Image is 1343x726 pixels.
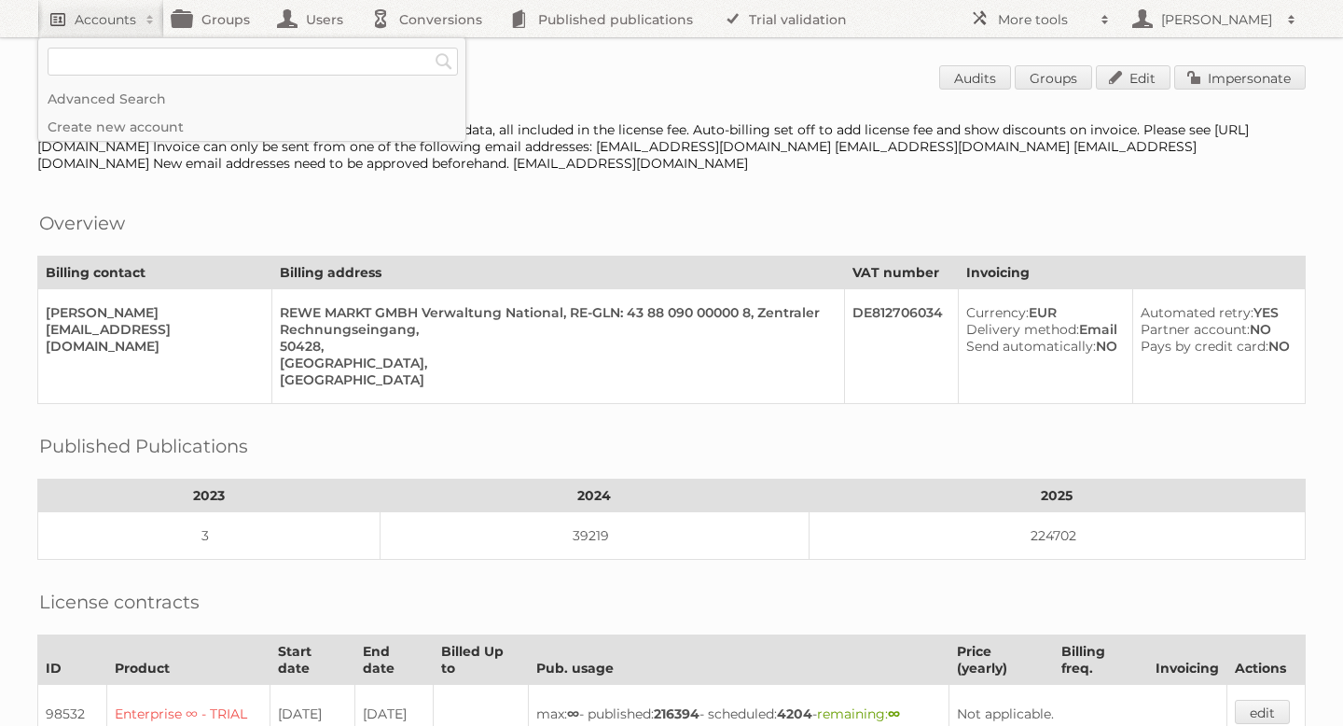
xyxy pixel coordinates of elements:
div: EUR [966,304,1117,321]
th: Pub. usage [528,635,948,685]
th: Billing address [271,257,844,289]
td: 39219 [380,512,809,560]
strong: 216394 [654,705,699,722]
th: Product [107,635,270,685]
th: Billing contact [38,257,272,289]
th: End date [354,635,433,685]
div: NO [1141,321,1290,338]
th: 2023 [38,480,381,512]
th: Actions [1226,635,1305,685]
div: [GEOGRAPHIC_DATA], [280,355,829,371]
span: Partner account: [1141,321,1250,338]
span: Currency: [966,304,1029,321]
h2: More tools [998,10,1091,29]
div: NO [966,338,1117,355]
div: [Contract 109395] - No traffic contract as customer has unlimited data, all included in the licen... [37,121,1306,172]
a: edit [1235,700,1290,724]
span: Automated retry: [1141,304,1253,321]
th: Billing freq. [1053,635,1147,685]
th: VAT number [844,257,958,289]
td: DE812706034 [844,289,958,404]
a: Groups [1015,65,1092,90]
div: 50428, [280,338,829,355]
strong: 4204 [777,705,812,722]
strong: ∞ [567,705,579,722]
td: 3 [38,512,381,560]
th: 2025 [809,480,1305,512]
div: REWE MARKT GMBH Verwaltung National, RE-GLN: 43 88 090 00000 8, Zentraler Rechnungseingang, [280,304,829,338]
span: Pays by credit card: [1141,338,1268,355]
th: Start date [270,635,355,685]
div: Email [966,321,1117,338]
h2: Published Publications [39,432,248,460]
span: remaining: [817,705,900,722]
div: NO [1141,338,1290,355]
input: Search [430,48,458,76]
a: Edit [1096,65,1170,90]
th: Billed Up to [433,635,528,685]
div: [PERSON_NAME] [46,304,256,321]
th: Price (yearly) [948,635,1053,685]
strong: ∞ [888,705,900,722]
th: Invoicing [1147,635,1226,685]
h2: [PERSON_NAME] [1156,10,1278,29]
a: Impersonate [1174,65,1306,90]
span: Delivery method: [966,321,1079,338]
h2: Overview [39,209,125,237]
a: Advanced Search [38,85,465,113]
th: 2024 [380,480,809,512]
span: Send automatically: [966,338,1096,355]
h1: Account 84533: REWE Markt GmbH [37,65,1306,93]
h2: License contracts [39,588,200,616]
th: Invoicing [958,257,1305,289]
td: 224702 [809,512,1305,560]
div: [EMAIL_ADDRESS][DOMAIN_NAME] [46,321,256,355]
a: Audits [939,65,1011,90]
a: Create new account [38,113,465,141]
div: [GEOGRAPHIC_DATA] [280,371,829,388]
div: YES [1141,304,1290,321]
h2: Accounts [75,10,136,29]
th: ID [38,635,107,685]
